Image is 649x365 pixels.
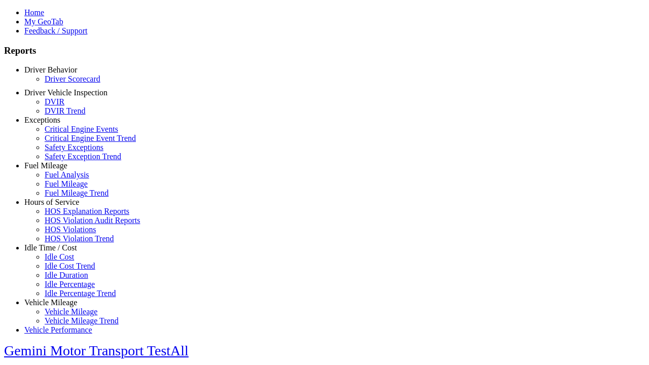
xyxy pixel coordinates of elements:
a: HOS Explanation Reports [45,207,129,215]
h3: Reports [4,45,645,56]
a: Idle Time / Cost [24,243,77,252]
a: Feedback / Support [24,26,87,35]
a: Driver Scorecard [45,75,100,83]
a: Idle Cost [45,252,74,261]
a: Gemini Motor Transport TestAll [4,343,189,358]
a: Fuel Analysis [45,170,89,179]
a: Idle Cost Trend [45,262,95,270]
a: Vehicle Mileage Trend [45,316,119,325]
a: HOS Violation Trend [45,234,114,243]
a: Home [24,8,44,17]
a: My GeoTab [24,17,63,26]
a: Idle Percentage Trend [45,289,116,298]
a: HOS Violation Audit Reports [45,216,140,225]
a: Exceptions [24,116,60,124]
a: HOS Violations [45,225,96,234]
a: Safety Exception Trend [45,152,121,161]
a: Critical Engine Event Trend [45,134,136,142]
a: Hours of Service [24,198,79,206]
a: Fuel Mileage [24,161,67,170]
a: Idle Percentage [45,280,95,288]
a: Safety Exceptions [45,143,103,152]
a: Fuel Mileage [45,179,88,188]
a: Vehicle Mileage [24,298,77,307]
a: Critical Engine Events [45,125,118,133]
a: Driver Behavior [24,65,77,74]
a: Vehicle Performance [24,325,92,334]
a: Fuel Mileage Trend [45,189,109,197]
a: DVIR [45,97,64,106]
a: Vehicle Mileage [45,307,97,316]
a: Idle Duration [45,271,88,279]
a: Driver Vehicle Inspection [24,88,107,97]
a: DVIR Trend [45,106,85,115]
